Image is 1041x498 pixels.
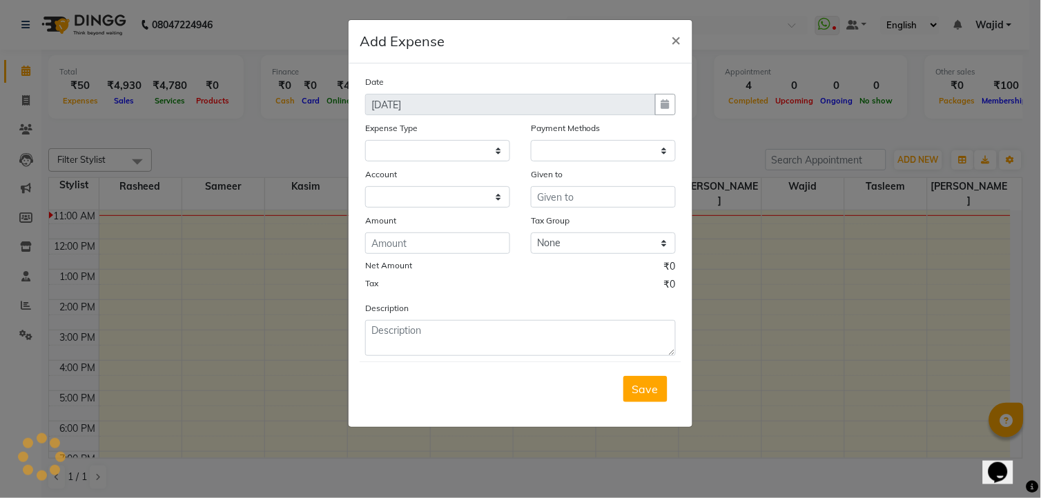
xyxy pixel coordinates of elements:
[531,168,563,181] label: Given to
[661,20,692,59] button: Close
[365,215,396,227] label: Amount
[983,443,1027,484] iframe: chat widget
[664,259,676,277] span: ₹0
[664,277,676,295] span: ₹0
[365,232,510,254] input: Amount
[365,76,384,88] label: Date
[531,215,570,227] label: Tax Group
[632,382,659,396] span: Save
[365,277,378,290] label: Tax
[365,302,409,315] label: Description
[672,29,681,50] span: ×
[365,168,397,181] label: Account
[531,186,676,208] input: Given to
[531,122,601,135] label: Payment Methods
[623,376,668,402] button: Save
[360,31,445,52] h5: Add Expense
[365,259,412,272] label: Net Amount
[365,122,418,135] label: Expense Type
